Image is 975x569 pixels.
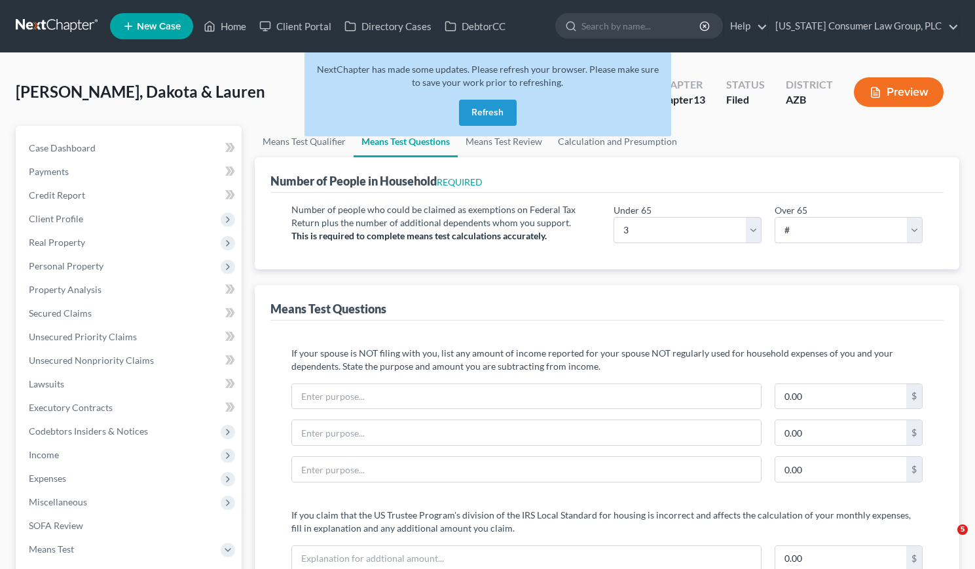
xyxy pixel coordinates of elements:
[957,524,968,535] span: 5
[438,14,512,38] a: DebtorCC
[291,509,923,535] p: If you claim that the US Trustee Program's division of the IRS Local Standard for housing is inco...
[854,77,944,107] button: Preview
[29,378,64,389] span: Lawsuits
[317,64,659,88] span: NextChapter has made some updates. Please refresh your browser. Please make sure to save your wor...
[292,384,761,409] input: Enter purpose...
[906,457,922,482] div: $
[29,473,66,484] span: Expenses
[29,402,113,413] span: Executory Contracts
[291,230,547,241] strong: This is required to complete means test calculations accurately.
[775,203,807,217] label: Over 65
[655,77,705,92] div: Chapter
[292,420,761,445] input: Enter purpose...
[137,22,181,31] span: New Case
[18,349,242,372] a: Unsecured Nonpriority Claims
[29,355,154,366] span: Unsecured Nonpriority Claims
[29,331,137,342] span: Unsecured Priority Claims
[786,92,833,108] div: AZB
[291,203,600,229] p: Number of people who could be claimed as exemptions on Federal Tax Return plus the number of addi...
[292,457,761,482] input: Enter purpose...
[437,176,483,187] span: REQUIRED
[18,396,242,420] a: Executory Contracts
[29,213,83,224] span: Client Profile
[18,325,242,349] a: Unsecured Priority Claims
[29,496,87,507] span: Miscellaneous
[29,543,74,555] span: Means Test
[29,166,69,177] span: Payments
[29,425,148,437] span: Codebtors Insiders & Notices
[270,173,483,189] div: Number of People in Household
[18,372,242,396] a: Lawsuits
[291,347,923,373] p: If your spouse is NOT filing with you, list any amount of income reported for your spouse NOT reg...
[29,284,101,295] span: Property Analysis
[769,14,959,38] a: [US_STATE] Consumer Law Group, PLC
[655,92,705,108] div: Chapter
[29,520,83,531] span: SOFA Review
[726,77,765,92] div: Status
[29,142,96,153] span: Case Dashboard
[29,307,92,319] span: Secured Claims
[775,384,906,409] input: 0.00
[18,278,242,302] a: Property Analysis
[906,384,922,409] div: $
[16,82,265,101] span: [PERSON_NAME], Dakota & Lauren
[29,189,85,201] span: Credit Report
[18,302,242,325] a: Secured Claims
[29,449,59,460] span: Income
[18,514,242,538] a: SOFA Review
[18,160,242,184] a: Payments
[693,93,705,106] span: 13
[253,14,338,38] a: Client Portal
[775,420,906,445] input: 0.00
[197,14,253,38] a: Home
[726,92,765,108] div: Filed
[18,136,242,160] a: Case Dashboard
[255,126,354,157] a: Means Test Qualifier
[581,14,701,38] input: Search by name...
[29,260,103,271] span: Personal Property
[459,100,517,126] button: Refresh
[270,301,386,317] div: Means Test Questions
[338,14,438,38] a: Directory Cases
[29,237,85,248] span: Real Property
[930,524,962,556] iframe: Intercom live chat
[18,184,242,207] a: Credit Report
[724,14,767,38] a: Help
[786,77,833,92] div: District
[614,203,652,217] label: Under 65
[906,420,922,445] div: $
[775,457,906,482] input: 0.00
